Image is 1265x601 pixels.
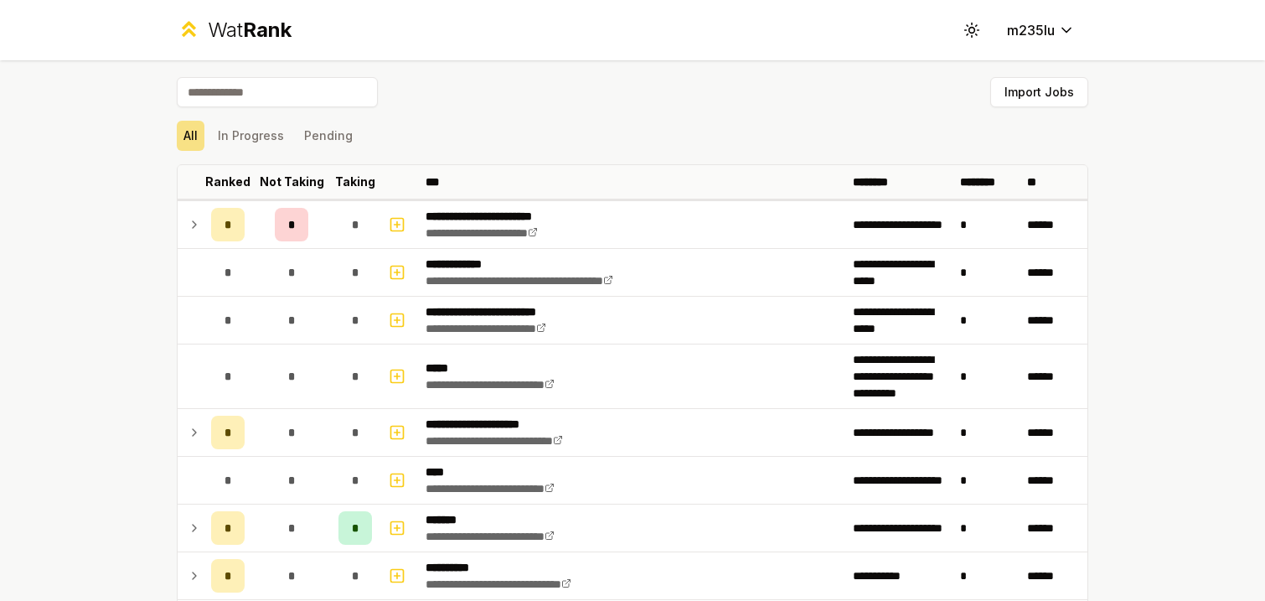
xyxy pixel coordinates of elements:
p: Ranked [205,174,250,190]
button: m235lu [994,15,1088,45]
p: Taking [335,174,375,190]
span: m235lu [1007,20,1055,40]
p: Not Taking [260,174,324,190]
button: In Progress [211,121,291,151]
button: Import Jobs [990,77,1088,107]
button: All [177,121,204,151]
span: Rank [243,18,292,42]
button: Pending [297,121,359,151]
div: Wat [208,17,292,44]
a: WatRank [177,17,292,44]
